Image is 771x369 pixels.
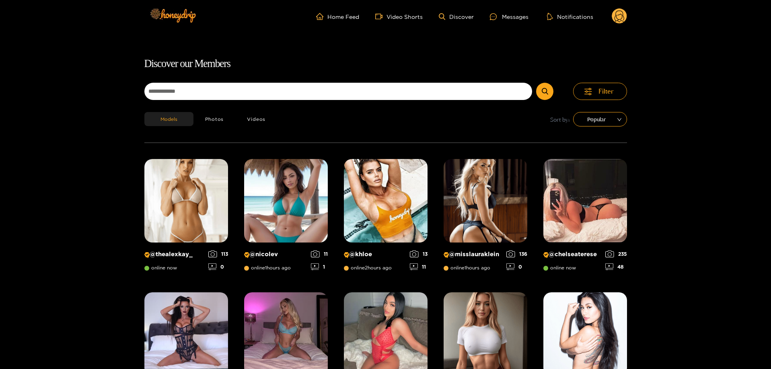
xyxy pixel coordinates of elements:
button: Filter [573,83,627,100]
div: 1 [311,263,328,270]
img: Creator Profile Image: nicolev [244,159,328,243]
div: 235 [605,251,627,257]
a: Video Shorts [375,13,423,20]
a: Creator Profile Image: thealexkay_@thealexkay_online now1130 [144,159,228,276]
button: Submit Search [536,83,553,100]
div: 0 [506,263,527,270]
span: Sort by: [550,115,570,124]
img: Creator Profile Image: khloe [344,159,428,243]
span: online 1 hours ago [244,265,291,271]
h1: Discover our Members [144,55,627,72]
p: @ thealexkay_ [144,251,204,258]
div: 11 [311,251,328,257]
button: Photos [193,112,236,126]
div: 113 [208,251,228,257]
div: sort [573,112,627,126]
span: online 2 hours ago [344,265,392,271]
div: 48 [605,263,627,270]
a: Creator Profile Image: misslauraklein@misslaurakleinonline1hours ago1360 [444,159,527,276]
div: 0 [208,263,228,270]
p: @ khloe [344,251,406,258]
img: Creator Profile Image: misslauraklein [444,159,527,243]
div: 136 [506,251,527,257]
p: @ chelseaterese [543,251,601,258]
button: Videos [235,112,277,126]
a: Creator Profile Image: chelseaterese@chelseatereseonline now23548 [543,159,627,276]
span: Filter [598,87,614,96]
a: Creator Profile Image: khloe@khloeonline2hours ago1311 [344,159,428,276]
span: Popular [579,113,621,125]
div: 11 [410,263,428,270]
p: @ misslauraklein [444,251,502,258]
div: 13 [410,251,428,257]
span: online now [543,265,576,271]
a: Creator Profile Image: nicolev@nicolevonline1hours ago111 [244,159,328,276]
span: home [316,13,327,20]
div: Messages [490,12,528,21]
p: @ nicolev [244,251,307,258]
span: video-camera [375,13,387,20]
button: Models [144,112,193,126]
span: online 1 hours ago [444,265,490,271]
a: Home Feed [316,13,359,20]
span: online now [144,265,177,271]
img: Creator Profile Image: thealexkay_ [144,159,228,243]
button: Notifications [545,12,596,20]
a: Discover [439,13,474,20]
img: Creator Profile Image: chelseaterese [543,159,627,243]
